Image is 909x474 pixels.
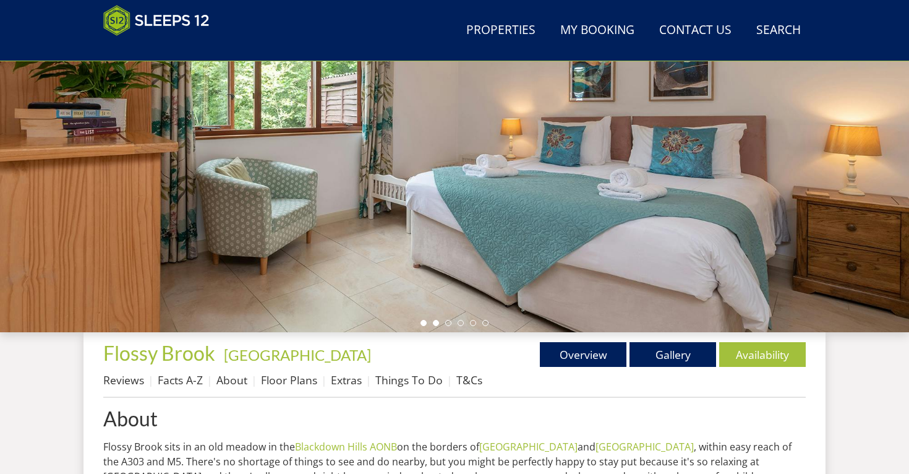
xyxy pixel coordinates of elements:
[540,342,626,367] a: Overview
[103,341,215,365] span: Flossy Brook
[103,373,144,387] a: Reviews
[216,373,247,387] a: About
[103,408,806,429] a: About
[751,17,806,45] a: Search
[595,440,694,454] a: [GEOGRAPHIC_DATA]
[261,373,317,387] a: Floor Plans
[555,17,639,45] a: My Booking
[461,17,540,45] a: Properties
[654,17,736,45] a: Contact Us
[97,43,227,54] iframe: Customer reviews powered by Trustpilot
[479,440,578,454] a: [GEOGRAPHIC_DATA]
[719,342,806,367] a: Availability
[331,373,362,387] a: Extras
[219,346,371,364] span: -
[629,342,716,367] a: Gallery
[224,346,371,364] a: [GEOGRAPHIC_DATA]
[295,440,397,454] a: Blackdown Hills AONB
[103,341,219,365] a: Flossy Brook
[456,373,482,387] a: T&Cs
[158,373,203,387] a: Facts A-Z
[375,373,443,387] a: Things To Do
[103,5,210,36] img: Sleeps 12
